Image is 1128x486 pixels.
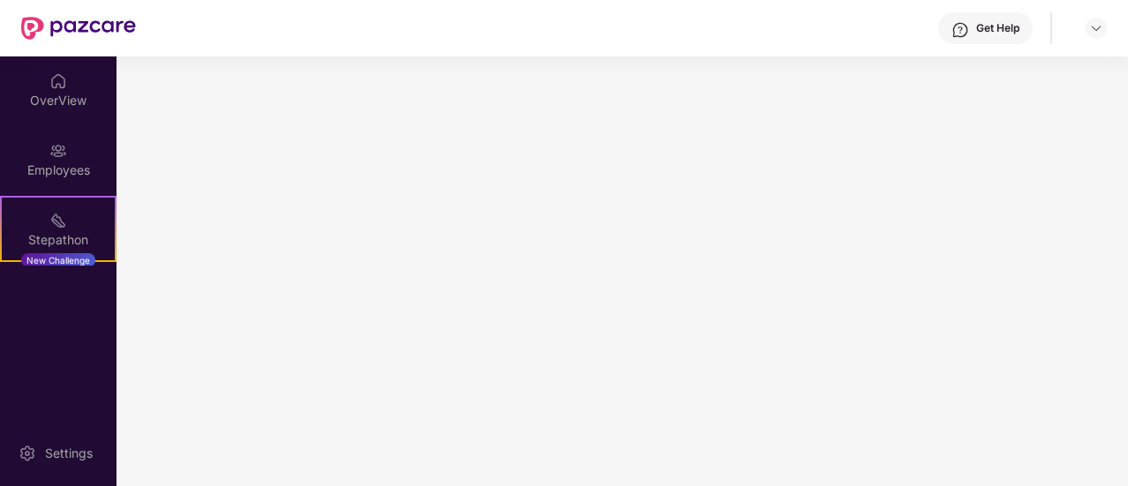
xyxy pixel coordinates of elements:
[976,21,1019,35] div: Get Help
[1089,21,1103,35] img: svg+xml;base64,PHN2ZyBpZD0iRHJvcGRvd24tMzJ4MzIiIHhtbG5zPSJodHRwOi8vd3d3LnczLm9yZy8yMDAwL3N2ZyIgd2...
[40,445,98,462] div: Settings
[49,142,67,160] img: svg+xml;base64,PHN2ZyBpZD0iRW1wbG95ZWVzIiB4bWxucz0iaHR0cDovL3d3dy53My5vcmcvMjAwMC9zdmciIHdpZHRoPS...
[21,17,136,40] img: New Pazcare Logo
[2,231,115,249] div: Stepathon
[19,445,36,462] img: svg+xml;base64,PHN2ZyBpZD0iU2V0dGluZy0yMHgyMCIgeG1sbnM9Imh0dHA6Ly93d3cudzMub3JnLzIwMDAvc3ZnIiB3aW...
[49,212,67,229] img: svg+xml;base64,PHN2ZyB4bWxucz0iaHR0cDovL3d3dy53My5vcmcvMjAwMC9zdmciIHdpZHRoPSIyMSIgaGVpZ2h0PSIyMC...
[951,21,969,39] img: svg+xml;base64,PHN2ZyBpZD0iSGVscC0zMngzMiIgeG1sbnM9Imh0dHA6Ly93d3cudzMub3JnLzIwMDAvc3ZnIiB3aWR0aD...
[49,72,67,90] img: svg+xml;base64,PHN2ZyBpZD0iSG9tZSIgeG1sbnM9Imh0dHA6Ly93d3cudzMub3JnLzIwMDAvc3ZnIiB3aWR0aD0iMjAiIG...
[21,253,95,267] div: New Challenge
